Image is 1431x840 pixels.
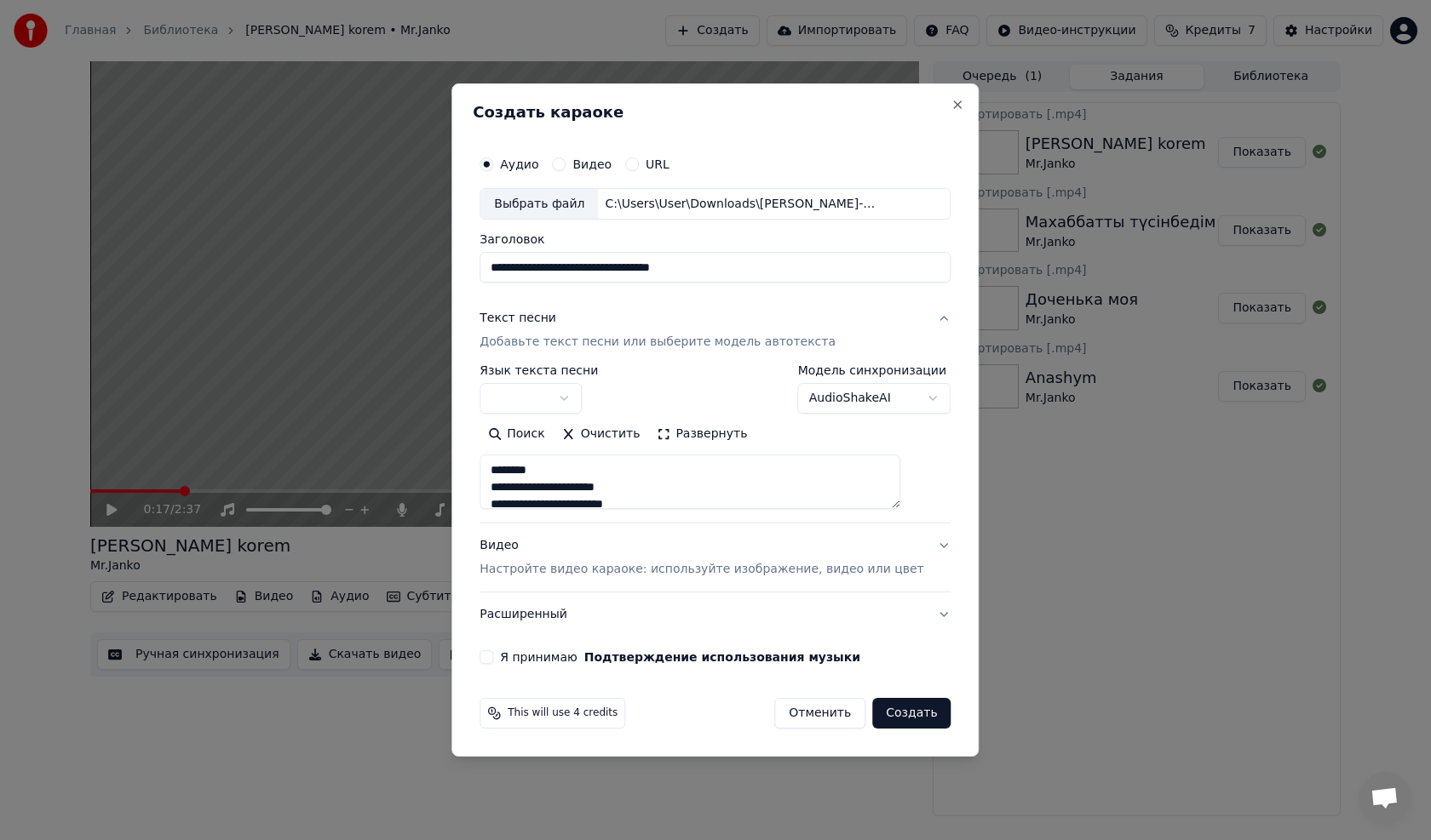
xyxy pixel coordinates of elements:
button: Создать [872,698,951,729]
h2: Создать караоке [473,105,957,120]
label: Язык текста песни [480,365,598,377]
button: Текст песниДобавьте текст песни или выберите модель автотекста [480,297,951,365]
label: Аудио [500,158,538,170]
div: C:\Users\User\Downloads\[PERSON_NAME]-Я могу тебя очень ждать.mp3 [598,196,888,213]
button: ВидеоНастройте видео караоке: используйте изображение, видео или цвет [480,524,951,592]
span: This will use 4 credits [508,706,618,720]
label: Видео [572,158,612,170]
label: Заголовок [480,234,951,246]
div: Текст песниДобавьте текст песни или выберите модель автотекста [480,365,951,523]
button: Расширенный [480,592,951,637]
button: Поиск [480,421,553,449]
button: Очистить [554,421,649,449]
label: Модель синхронизации [798,365,951,377]
button: Развернуть [648,421,756,449]
label: Я принимаю [500,651,860,663]
p: Настройте видео караоке: используйте изображение, видео или цвет [480,561,923,578]
button: Я принимаю [584,651,860,663]
div: Видео [480,538,923,579]
label: URL [646,158,670,170]
button: Отменить [774,698,865,729]
p: Добавьте текст песни или выберите модель автотекста [480,334,836,351]
div: Выбрать файл [480,189,598,220]
div: Текст песни [480,311,556,328]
